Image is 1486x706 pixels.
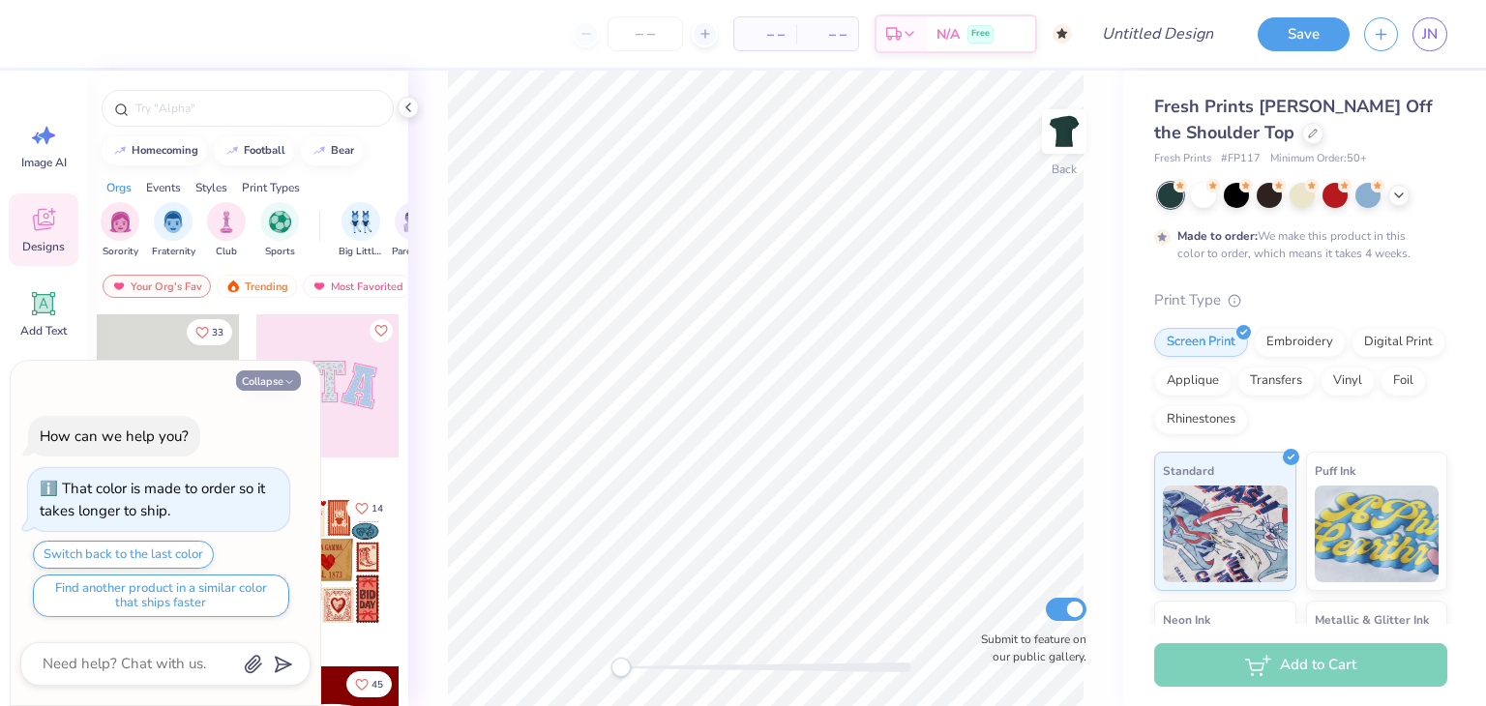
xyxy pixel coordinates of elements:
div: Trending [217,275,297,298]
input: – – [608,16,683,51]
button: Save [1258,17,1350,51]
span: 45 [371,680,383,690]
button: Like [346,495,392,521]
span: Parent's Weekend [392,245,436,259]
div: football [244,145,285,156]
div: Embroidery [1254,328,1346,357]
div: filter for Sports [260,202,299,259]
div: bear [331,145,354,156]
span: Fresh Prints [1154,151,1211,167]
img: Sports Image [269,211,291,233]
span: # FP117 [1221,151,1261,167]
img: Standard [1163,485,1288,582]
span: Big Little Reveal [339,245,383,259]
div: That color is made to order so it takes longer to ship. [40,479,265,520]
button: filter button [207,202,246,259]
div: Vinyl [1321,367,1375,396]
div: We make this product in this color to order, which means it takes 4 weeks. [1177,227,1415,262]
div: Accessibility label [611,658,631,677]
div: homecoming [132,145,198,156]
div: Events [146,179,181,196]
div: Print Types [242,179,300,196]
button: homecoming [102,136,207,165]
span: Minimum Order: 50 + [1270,151,1367,167]
img: trending.gif [225,279,241,293]
img: Fraternity Image [163,211,184,233]
div: Transfers [1237,367,1315,396]
strong: Made to order: [1177,228,1258,244]
span: Designs [22,239,65,254]
span: Image AI [21,155,67,170]
span: – – [746,24,785,44]
div: Most Favorited [303,275,412,298]
img: Club Image [216,211,237,233]
span: – – [808,24,847,44]
button: Like [370,319,393,342]
button: Switch back to the last color [33,541,214,569]
span: JN [1422,23,1438,45]
label: Submit to feature on our public gallery. [970,631,1086,665]
div: Your Org's Fav [103,275,211,298]
img: trend_line.gif [312,145,327,157]
span: Fresh Prints [PERSON_NAME] Off the Shoulder Top [1154,95,1433,144]
span: N/A [936,24,960,44]
span: Add Text [20,323,67,338]
button: filter button [260,202,299,259]
button: filter button [152,202,195,259]
span: 14 [371,504,383,514]
span: Neon Ink [1163,609,1210,630]
span: Puff Ink [1315,460,1355,481]
button: Collapse [236,370,301,391]
div: Rhinestones [1154,405,1248,434]
input: Untitled Design [1086,15,1229,53]
div: Screen Print [1154,328,1248,357]
img: trend_line.gif [112,145,128,157]
button: Like [346,671,392,697]
img: Sorority Image [109,211,132,233]
button: filter button [339,202,383,259]
span: Free [971,27,990,41]
img: trend_line.gif [224,145,240,157]
button: Like [187,319,232,345]
img: most_fav.gif [111,279,127,293]
div: Print Type [1154,289,1447,311]
div: Styles [195,179,227,196]
span: Standard [1163,460,1214,481]
div: filter for Club [207,202,246,259]
img: Back [1045,112,1084,151]
span: Fraternity [152,245,195,259]
button: bear [301,136,363,165]
span: Sorority [103,245,138,259]
a: JN [1412,17,1447,51]
div: How can we help you? [40,427,189,446]
input: Try "Alpha" [134,99,381,118]
img: most_fav.gif [312,279,327,293]
div: filter for Sorority [101,202,139,259]
button: filter button [101,202,139,259]
div: Orgs [106,179,132,196]
button: football [214,136,294,165]
span: Club [216,245,237,259]
span: Metallic & Glitter Ink [1315,609,1429,630]
div: Back [1052,161,1077,178]
button: filter button [392,202,436,259]
span: Sports [265,245,295,259]
img: Puff Ink [1315,485,1440,582]
div: filter for Parent's Weekend [392,202,436,259]
img: Parent's Weekend Image [403,211,426,233]
span: 33 [212,328,223,338]
div: Digital Print [1352,328,1445,357]
div: filter for Fraternity [152,202,195,259]
div: Foil [1381,367,1426,396]
button: Find another product in a similar color that ships faster [33,574,289,617]
div: Applique [1154,367,1232,396]
div: filter for Big Little Reveal [339,202,383,259]
img: Big Little Reveal Image [350,211,371,233]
